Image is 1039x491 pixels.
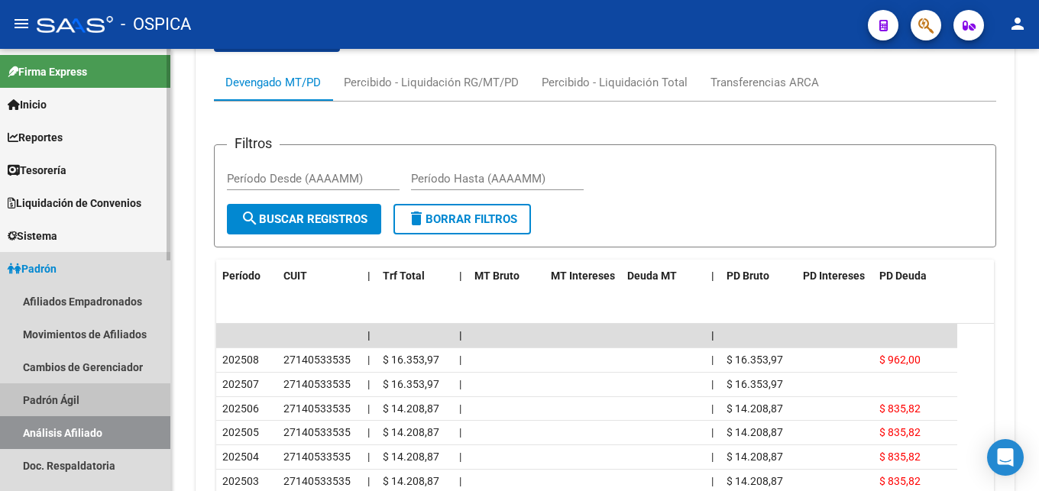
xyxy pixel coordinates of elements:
[222,475,259,487] span: 202503
[383,451,439,463] span: $ 14.208,87
[8,129,63,146] span: Reportes
[727,475,783,487] span: $ 14.208,87
[377,260,453,292] datatable-header-cell: Trf Total
[283,451,351,463] span: 27140533535
[8,195,141,212] span: Liquidación de Convenios
[727,378,783,390] span: $ 16.353,97
[711,451,714,463] span: |
[8,162,66,179] span: Tesorería
[720,260,797,292] datatable-header-cell: PD Bruto
[222,378,259,390] span: 202507
[551,270,615,282] span: MT Intereses
[222,426,259,438] span: 202505
[367,475,370,487] span: |
[727,354,783,366] span: $ 16.353,97
[367,451,370,463] span: |
[474,270,519,282] span: MT Bruto
[727,451,783,463] span: $ 14.208,87
[459,378,461,390] span: |
[727,402,783,415] span: $ 14.208,87
[468,260,545,292] datatable-header-cell: MT Bruto
[383,354,439,366] span: $ 16.353,97
[383,270,425,282] span: Trf Total
[283,378,351,390] span: 27140533535
[879,426,921,438] span: $ 835,82
[711,426,714,438] span: |
[797,260,873,292] datatable-header-cell: PD Intereses
[727,426,783,438] span: $ 14.208,87
[627,270,677,282] span: Deuda MT
[225,74,321,91] div: Devengado MT/PD
[383,402,439,415] span: $ 14.208,87
[879,451,921,463] span: $ 835,82
[216,260,277,292] datatable-header-cell: Período
[8,260,57,277] span: Padrón
[407,209,426,228] mat-icon: delete
[710,74,819,91] div: Transferencias ARCA
[222,270,261,282] span: Período
[367,378,370,390] span: |
[407,212,517,226] span: Borrar Filtros
[241,209,259,228] mat-icon: search
[711,402,714,415] span: |
[459,270,462,282] span: |
[459,451,461,463] span: |
[879,270,927,282] span: PD Deuda
[227,133,280,154] h3: Filtros
[12,15,31,33] mat-icon: menu
[711,329,714,341] span: |
[121,8,191,41] span: - OSPICA
[879,354,921,366] span: $ 962,00
[459,329,462,341] span: |
[277,260,361,292] datatable-header-cell: CUIT
[367,426,370,438] span: |
[711,270,714,282] span: |
[283,354,351,366] span: 27140533535
[621,260,705,292] datatable-header-cell: Deuda MT
[705,260,720,292] datatable-header-cell: |
[283,402,351,415] span: 27140533535
[803,270,865,282] span: PD Intereses
[545,260,621,292] datatable-header-cell: MT Intereses
[459,402,461,415] span: |
[879,475,921,487] span: $ 835,82
[361,260,377,292] datatable-header-cell: |
[711,378,714,390] span: |
[711,354,714,366] span: |
[283,270,307,282] span: CUIT
[383,378,439,390] span: $ 16.353,97
[987,439,1024,476] div: Open Intercom Messenger
[222,354,259,366] span: 202508
[283,426,351,438] span: 27140533535
[453,260,468,292] datatable-header-cell: |
[8,228,57,244] span: Sistema
[227,204,381,234] button: Buscar Registros
[222,451,259,463] span: 202504
[459,354,461,366] span: |
[459,475,461,487] span: |
[383,426,439,438] span: $ 14.208,87
[727,270,769,282] span: PD Bruto
[241,212,367,226] span: Buscar Registros
[367,270,371,282] span: |
[711,475,714,487] span: |
[393,204,531,234] button: Borrar Filtros
[459,426,461,438] span: |
[1008,15,1027,33] mat-icon: person
[8,63,87,80] span: Firma Express
[283,475,351,487] span: 27140533535
[542,74,688,91] div: Percibido - Liquidación Total
[367,402,370,415] span: |
[367,354,370,366] span: |
[367,329,371,341] span: |
[222,402,259,415] span: 202506
[344,74,519,91] div: Percibido - Liquidación RG/MT/PD
[8,96,47,113] span: Inicio
[383,475,439,487] span: $ 14.208,87
[879,402,921,415] span: $ 835,82
[873,260,957,292] datatable-header-cell: PD Deuda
